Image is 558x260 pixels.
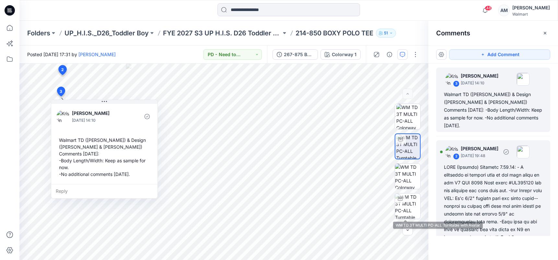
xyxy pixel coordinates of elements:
[61,67,64,73] span: 2
[72,109,125,117] p: [PERSON_NAME]
[512,4,550,12] div: [PERSON_NAME]
[445,73,458,86] img: Kristin Veit
[396,134,420,159] img: WM TD 3T MULTI PC-ALL Turntable with Avatar
[320,49,361,60] button: Colorway 1
[78,52,116,57] a: [PERSON_NAME]
[436,29,470,37] h2: Comments
[461,153,498,159] p: [DATE] 19:48
[72,117,125,124] p: [DATE] 14:10
[56,110,69,123] img: Kristin Veit
[60,89,62,94] span: 3
[64,29,149,38] a: UP_H.I.S._D26_Toddler Boy
[395,193,420,219] img: WM TD 3T MULTI PC-ALL Turntable with Avatar
[395,164,420,189] img: WM TD 3T MULTI PC-ALL Colorway wo Avatar
[27,29,50,38] a: Folders
[461,145,498,153] p: [PERSON_NAME]
[332,51,356,58] div: Colorway 1
[512,12,550,17] div: Walmart
[163,29,281,38] a: FYE 2027 S3 UP H.I.S. D26 Toddler Boy
[485,6,492,11] span: 48
[273,49,318,60] button: 267-875 BOXY POLO TEE
[498,5,510,16] div: AM
[27,51,116,58] span: Posted [DATE] 17:31 by
[384,49,395,60] button: Details
[376,29,396,38] button: 51
[453,153,459,160] div: 2
[461,72,498,80] p: [PERSON_NAME]
[384,30,388,37] p: 51
[445,145,458,158] img: Kristin Veit
[444,91,542,130] div: Walmart TD ([PERSON_NAME]) & Design ([PERSON_NAME] & [PERSON_NAME]) Comments [DATE]: -Body Length...
[284,51,314,58] div: 267-875 BOXY POLO TEE
[453,80,459,87] div: 3
[396,104,420,129] img: WM TD 3T MULTI PC-ALL Colorway wo Avatar
[56,134,152,180] div: Walmart TD ([PERSON_NAME]) & Design ([PERSON_NAME] & [PERSON_NAME]) Comments [DATE]: -Body Length...
[461,80,498,86] p: [DATE] 14:10
[51,184,157,198] div: Reply
[296,29,373,38] p: 214-850 BOXY POLO TEE
[449,49,550,60] button: Add Comment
